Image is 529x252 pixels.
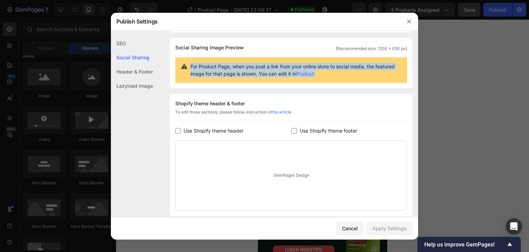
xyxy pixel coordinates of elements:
a: this article [271,109,291,115]
span: Help us improve GemPages! [424,241,506,248]
div: Social Sharing [111,50,153,65]
span: iPhone 13 Mini ( 375 px) [34,3,81,10]
span: (Recommended size: 1200 x 630 px) [336,46,407,52]
div: Apply Settings [372,225,407,232]
div: Publish Settings [111,12,400,30]
div: SEO [111,36,153,50]
span: Social Sharing Image Preview [175,43,244,52]
div: Shopify theme header & footer [175,99,407,108]
a: Product [296,71,314,77]
span: Use Shopify theme header [184,127,243,135]
div: Header & Footer [111,65,153,79]
div: Lazyload Image [111,79,153,93]
button: Cancel [336,222,364,235]
div: Cancel [342,225,358,232]
button: Apply Settings [366,222,413,235]
div: GemPages Design [176,141,407,210]
div: Open Intercom Messenger [506,218,522,235]
button: Show survey - Help us improve GemPages! [424,240,514,249]
span: For Product Page, when you post a link from your online store to social media, the featured image... [190,63,402,77]
span: Use Shopify theme footer [300,127,357,135]
div: To edit those sections, please follow instruction in [175,109,407,121]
